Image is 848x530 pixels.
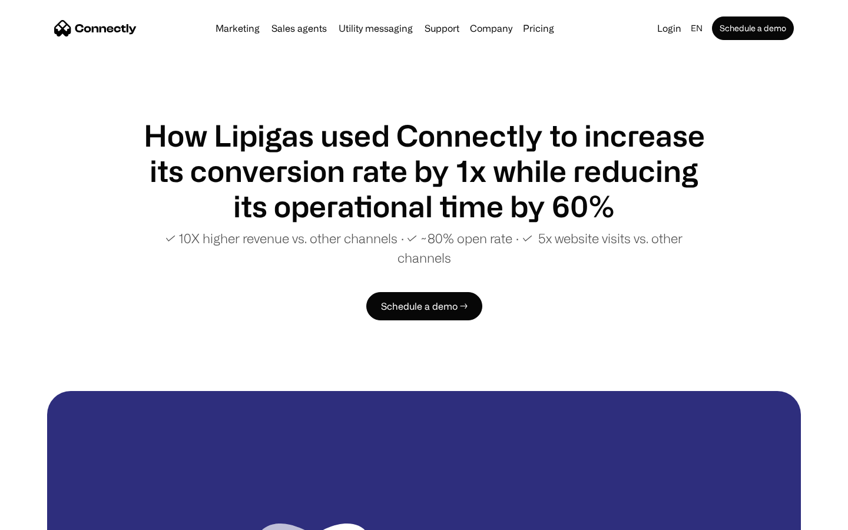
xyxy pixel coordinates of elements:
p: ✓ 10X higher revenue vs. other channels ∙ ✓ ~80% open rate ∙ ✓ 5x website visits vs. other channels [141,228,707,267]
a: Schedule a demo [712,16,794,40]
a: Pricing [518,24,559,33]
ul: Language list [24,509,71,526]
a: Schedule a demo → [366,292,482,320]
aside: Language selected: English [12,508,71,526]
h1: How Lipigas used Connectly to increase its conversion rate by 1x while reducing its operational t... [141,118,707,224]
a: Utility messaging [334,24,418,33]
a: Login [652,20,686,37]
div: en [691,20,703,37]
a: Marketing [211,24,264,33]
div: Company [470,20,512,37]
a: Sales agents [267,24,332,33]
a: Support [420,24,464,33]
